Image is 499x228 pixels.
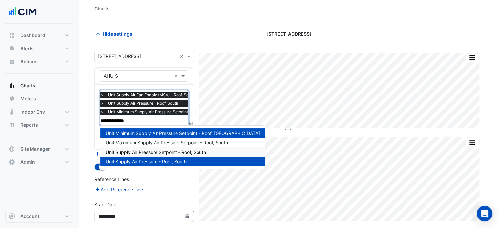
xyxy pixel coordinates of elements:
img: Company Logo [8,5,37,18]
div: Charts [94,5,110,12]
ng-dropdown-panel: Options list [100,125,265,169]
button: Add Equipment [94,150,134,157]
button: Hide settings [94,28,136,40]
span: Clear [180,53,185,60]
span: [STREET_ADDRESS] [266,31,312,37]
span: Dashboard [20,32,45,39]
span: Hide settings [103,31,132,37]
span: Unit Supply Air Pressure - Roof, South [106,159,187,164]
span: Unit Minimum Supply Air Pressure Setpoint - Roof, South [106,109,244,115]
span: Indoor Env [20,109,45,115]
span: × [99,109,105,115]
span: Charts [20,82,35,89]
span: Alerts [20,45,34,52]
span: Site Manager [20,146,50,152]
app-icon: Reports [9,122,15,128]
button: Reports [5,118,73,132]
div: Open Intercom Messenger [477,206,492,221]
button: Actions [5,55,73,68]
app-icon: Dashboard [9,32,15,39]
fa-icon: Select Date [184,214,190,219]
span: Unit Maximum Supply Air Pressure Setpoint - Roof, South [106,140,228,145]
label: Start Date [94,201,116,208]
button: Alerts [5,42,73,55]
app-icon: Admin [9,159,15,165]
span: × [99,100,105,107]
app-icon: Site Manager [9,146,15,152]
span: Actions [20,58,38,65]
span: Account [20,213,39,219]
span: Meters [20,95,36,102]
app-icon: Indoor Env [9,109,15,115]
app-icon: Meters [9,95,15,102]
span: Unit Supply Air Pressure - Roof, South [106,100,180,107]
span: Reports [20,122,38,128]
span: × [99,92,105,98]
button: Charts [5,79,73,92]
span: Admin [20,159,35,165]
span: Unit Supply Air Fan Enable (MSV) - Roof, South [106,92,196,98]
button: More Options [466,138,479,146]
span: Choose Function [188,121,194,127]
button: Site Manager [5,142,73,155]
button: Indoor Env [5,105,73,118]
button: More Options [466,54,479,62]
button: Admin [5,155,73,169]
app-icon: Actions [9,58,15,65]
button: Meters [5,92,73,105]
button: Account [5,210,73,223]
span: Unit Minimum Supply Air Pressure Setpoint - Roof, South [106,130,260,136]
app-icon: Charts [9,82,15,89]
app-icon: Alerts [9,45,15,52]
span: Unit Supply Air Pressure Setpoint - Roof, South [106,149,206,155]
button: Dashboard [5,29,73,42]
label: Reference Lines [94,176,129,183]
button: Add Reference Line [94,186,143,193]
span: Clear [174,73,180,79]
